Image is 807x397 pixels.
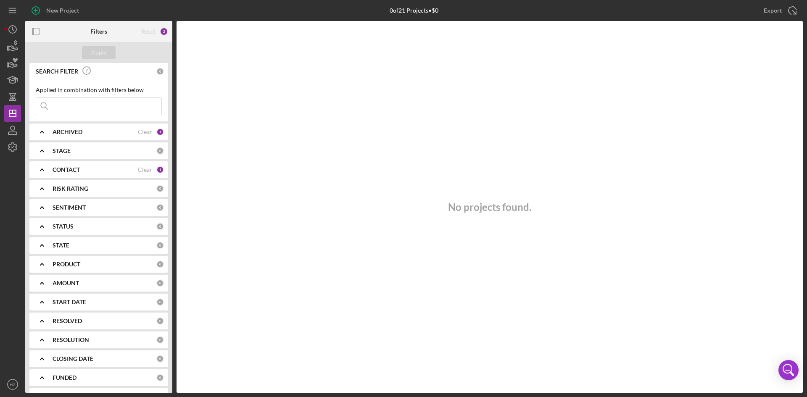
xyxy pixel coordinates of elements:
b: SEARCH FILTER [36,68,78,75]
b: CONTACT [53,166,80,173]
b: AMOUNT [53,280,79,287]
text: HZ [10,382,16,387]
div: 0 [156,260,164,268]
div: 2 [160,27,168,36]
b: PRODUCT [53,261,80,268]
div: 1 [156,166,164,174]
b: STATUS [53,223,74,230]
button: Export [755,2,803,19]
b: Filters [90,28,107,35]
div: Clear [138,129,152,135]
button: Apply [82,46,116,59]
div: Open Intercom Messenger [778,360,799,380]
h3: No projects found. [448,201,531,213]
b: STAGE [53,147,71,154]
div: Export [764,2,782,19]
div: 0 [156,298,164,306]
b: SENTIMENT [53,204,86,211]
div: 0 [156,336,164,344]
b: STATE [53,242,69,249]
div: Applied in combination with filters below [36,87,162,93]
div: 0 [156,68,164,75]
div: 0 [156,374,164,381]
button: HZ [4,376,21,393]
b: CLOSING DATE [53,355,93,362]
div: New Project [46,2,79,19]
div: 0 [156,204,164,211]
div: 0 [156,279,164,287]
div: Reset [141,28,156,35]
div: 0 [156,147,164,155]
button: New Project [25,2,87,19]
div: 1 [156,128,164,136]
div: Apply [91,46,107,59]
div: 0 of 21 Projects • $0 [390,7,438,14]
b: RESOLVED [53,318,82,324]
b: RISK RATING [53,185,88,192]
div: 0 [156,242,164,249]
b: FUNDED [53,374,76,381]
b: ARCHIVED [53,129,82,135]
div: 0 [156,185,164,192]
b: START DATE [53,299,86,305]
div: Clear [138,166,152,173]
div: 0 [156,223,164,230]
div: 0 [156,355,164,363]
b: RESOLUTION [53,337,89,343]
div: 0 [156,317,164,325]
